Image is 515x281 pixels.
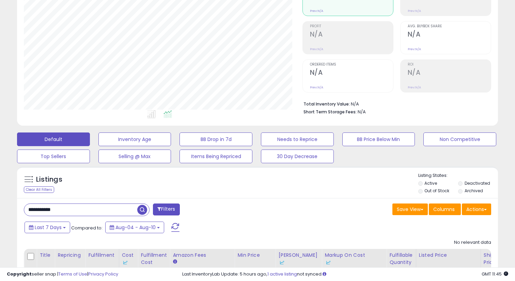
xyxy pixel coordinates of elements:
h2: N/A [310,69,393,78]
button: Aug-04 - Aug-10 [105,222,164,233]
div: Repricing [58,252,82,259]
div: No relevant data [454,239,491,246]
div: Fulfillment Cost [141,252,167,266]
div: Min Price [237,252,272,259]
span: ROI [408,63,491,67]
span: Compared to: [71,225,103,231]
img: InventoryLab Logo [122,259,129,266]
small: Prev: N/A [310,9,323,13]
span: Profit [310,25,393,28]
img: InventoryLab Logo [278,259,285,266]
div: Some or all of the values in this column are provided from Inventory Lab. [325,259,384,266]
span: Aug-04 - Aug-10 [115,224,156,231]
div: Fulfillable Quantity [389,252,413,266]
small: Prev: N/A [408,47,421,51]
label: Out of Stock [424,188,449,194]
strong: Copyright [7,271,32,277]
label: Active [424,180,437,186]
small: Amazon Fees. [173,259,177,265]
div: Clear All Filters [24,186,54,193]
span: N/A [358,109,366,115]
small: Prev: N/A [310,47,323,51]
a: Terms of Use [58,271,87,277]
button: Columns [429,203,461,215]
a: 1 active listing [267,271,297,277]
div: Fulfillment [88,252,116,259]
button: Save View [392,203,428,215]
small: Prev: N/A [408,9,421,13]
h5: Listings [36,175,62,184]
button: Selling @ Max [98,150,171,163]
div: Amazon Fees [173,252,232,259]
button: 30 Day Decrease [261,150,334,163]
b: Short Term Storage Fees: [303,109,357,115]
button: Items Being Repriced [180,150,252,163]
p: Listing States: [418,172,498,179]
button: BB Price Below Min [342,132,415,146]
button: Last 7 Days [25,222,70,233]
button: Inventory Age [98,132,171,146]
div: Some or all of the values in this column are provided from Inventory Lab. [278,259,319,266]
button: Actions [462,203,491,215]
span: Ordered Items [310,63,393,67]
button: Top Sellers [17,150,90,163]
label: Deactivated [465,180,490,186]
div: [PERSON_NAME] [278,252,319,266]
button: BB Drop in 7d [180,132,252,146]
label: Archived [465,188,483,194]
small: Prev: N/A [408,85,421,89]
div: Listed Price [419,252,478,259]
th: The percentage added to the cost of goods (COGS) that forms the calculator for Min & Max prices. [322,249,387,276]
div: Markup on Cost [325,252,384,266]
div: Title [40,252,52,259]
div: Last InventoryLab Update: 5 hours ago, not synced. [182,271,508,278]
h2: N/A [310,30,393,40]
li: N/A [303,99,486,108]
div: Ship Price [484,252,497,266]
a: Privacy Policy [88,271,118,277]
div: Some or all of the values in this column are provided from Inventory Lab. [122,259,135,266]
span: Avg. Buybox Share [408,25,491,28]
span: 2025-08-18 11:45 GMT [482,271,508,277]
button: Non Competitive [423,132,496,146]
h2: N/A [408,30,491,40]
button: Filters [153,203,180,215]
b: Total Inventory Value: [303,101,350,107]
button: Needs to Reprice [261,132,334,146]
img: InventoryLab Logo [325,259,331,266]
span: Last 7 Days [35,224,62,231]
small: Prev: N/A [310,85,323,89]
div: Cost [122,252,135,266]
button: Default [17,132,90,146]
span: Columns [433,206,455,213]
h2: N/A [408,69,491,78]
div: seller snap | | [7,271,118,278]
